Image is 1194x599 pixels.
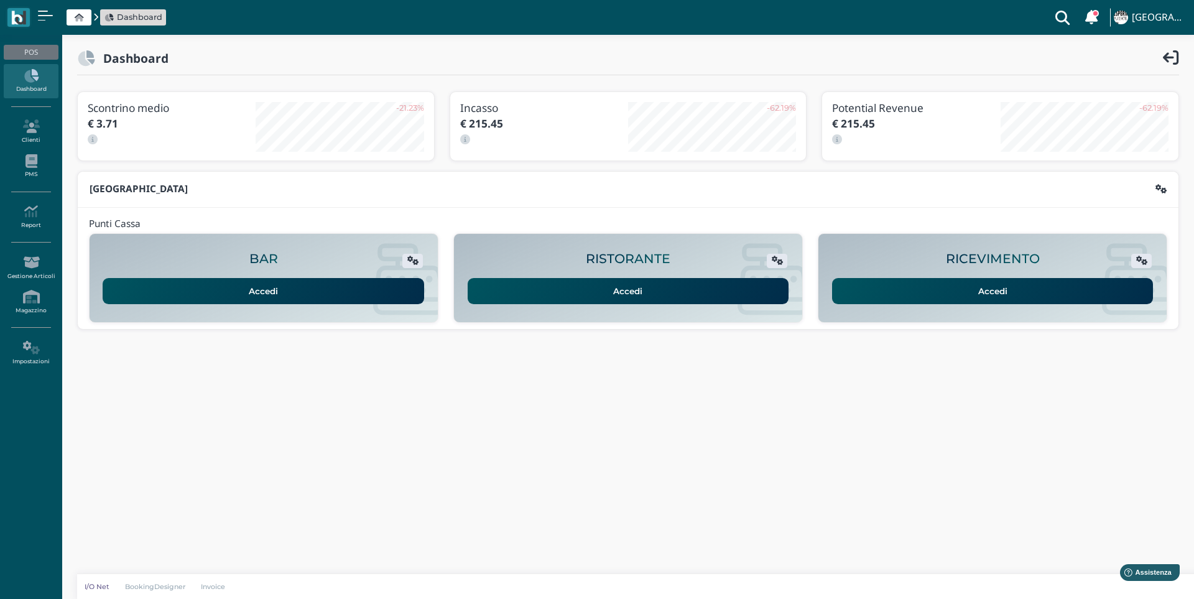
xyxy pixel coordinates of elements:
h3: Potential Revenue [832,102,1000,114]
b: [GEOGRAPHIC_DATA] [90,182,188,195]
h2: Dashboard [95,52,169,65]
a: Report [4,200,58,234]
h2: RISTORANTE [586,252,670,266]
b: € 3.71 [88,116,118,131]
h4: [GEOGRAPHIC_DATA] [1132,12,1187,23]
h2: BAR [249,252,278,266]
b: € 215.45 [832,116,875,131]
a: PMS [4,149,58,183]
a: Dashboard [104,11,162,23]
h3: Scontrino medio [88,102,256,114]
span: Assistenza [37,10,82,19]
a: Gestione Articoli [4,251,58,285]
h2: RICEVIMENTO [946,252,1040,266]
a: ... [GEOGRAPHIC_DATA] [1112,2,1187,32]
a: Accedi [832,278,1154,304]
a: Accedi [103,278,424,304]
b: € 215.45 [460,116,503,131]
iframe: Help widget launcher [1106,560,1183,588]
img: logo [11,11,25,25]
a: Dashboard [4,64,58,98]
div: POS [4,45,58,60]
a: Clienti [4,114,58,149]
a: Accedi [468,278,789,304]
a: Impostazioni [4,336,58,370]
span: Dashboard [117,11,162,23]
a: Magazzino [4,285,58,319]
h4: Punti Cassa [89,219,141,230]
h3: Incasso [460,102,628,114]
img: ... [1114,11,1127,24]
